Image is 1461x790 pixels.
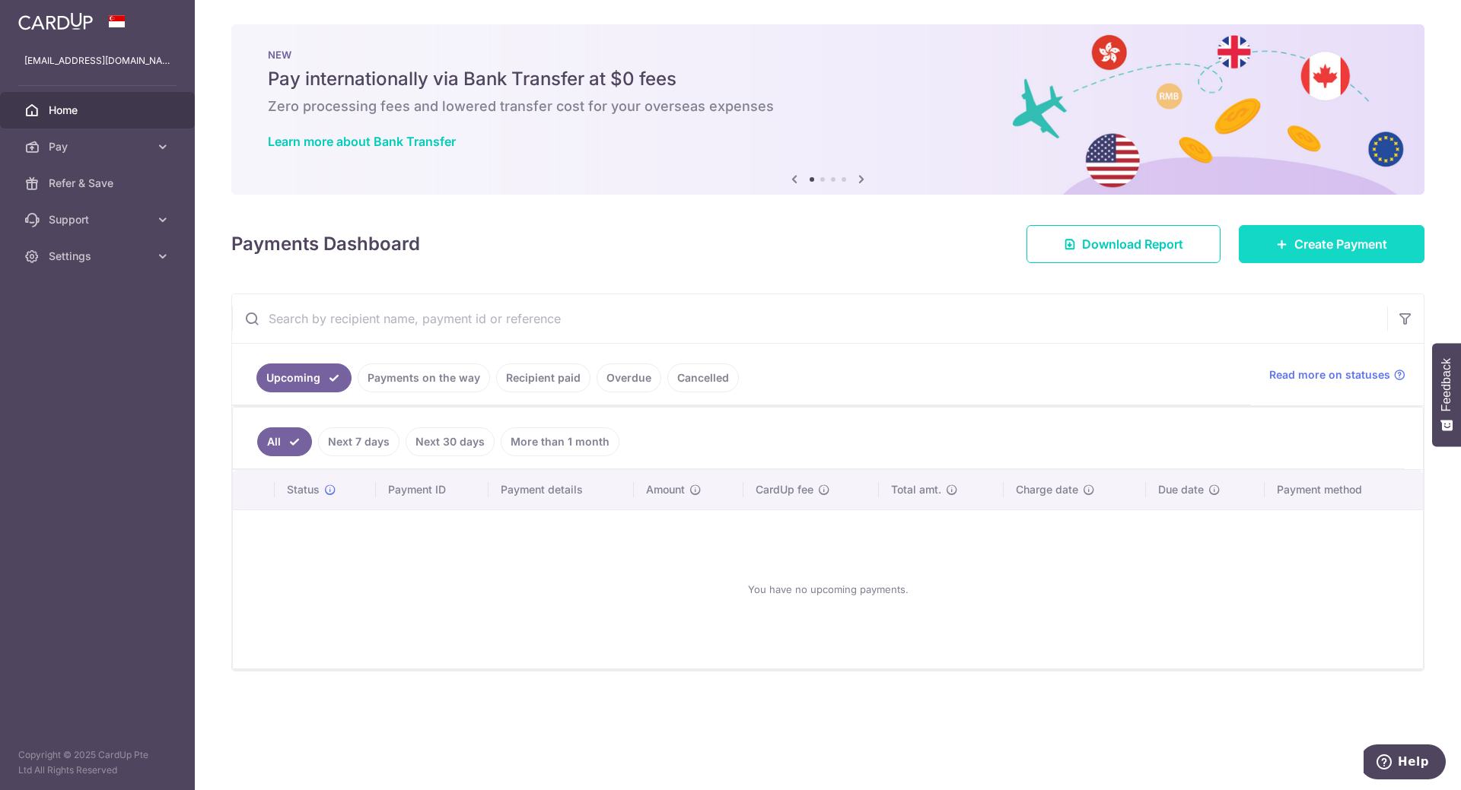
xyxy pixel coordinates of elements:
[1158,482,1204,497] span: Due date
[1294,235,1387,253] span: Create Payment
[1082,235,1183,253] span: Download Report
[1239,225,1424,263] a: Create Payment
[891,482,941,497] span: Total amt.
[231,24,1424,195] img: Bank transfer banner
[646,482,685,497] span: Amount
[1432,343,1461,446] button: Feedback - Show survey
[1269,367,1390,382] span: Read more on statuses
[287,482,320,497] span: Status
[268,134,456,149] a: Learn more about Bank Transfer
[1016,482,1078,497] span: Charge date
[231,230,420,258] h4: Payments Dashboard
[756,482,813,497] span: CardUp fee
[1269,367,1405,382] a: Read more on statuses
[501,427,619,456] a: More than 1 month
[597,363,661,392] a: Overdue
[496,363,590,392] a: Recipient paid
[49,249,149,264] span: Settings
[49,176,149,191] span: Refer & Save
[257,427,312,456] a: All
[18,12,93,30] img: CardUp
[1265,470,1423,509] th: Payment method
[358,363,490,392] a: Payments on the way
[667,363,739,392] a: Cancelled
[1027,225,1221,263] a: Download Report
[232,294,1387,343] input: Search by recipient name, payment id or reference
[49,139,149,154] span: Pay
[489,470,635,509] th: Payment details
[251,522,1405,656] div: You have no upcoming payments.
[268,49,1388,61] p: NEW
[376,470,489,509] th: Payment ID
[268,97,1388,116] h6: Zero processing fees and lowered transfer cost for your overseas expenses
[1364,744,1446,782] iframe: Opens a widget where you can find more information
[49,212,149,227] span: Support
[256,363,352,392] a: Upcoming
[24,53,170,68] p: [EMAIL_ADDRESS][DOMAIN_NAME]
[268,67,1388,91] h5: Pay internationally via Bank Transfer at $0 fees
[49,103,149,118] span: Home
[318,427,399,456] a: Next 7 days
[406,427,495,456] a: Next 30 days
[1440,358,1453,411] span: Feedback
